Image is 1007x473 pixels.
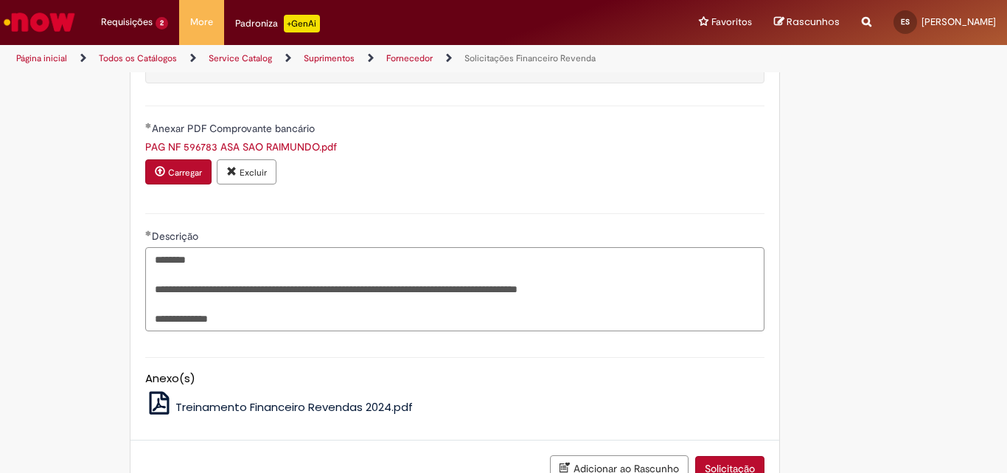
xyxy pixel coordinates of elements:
a: Service Catalog [209,52,272,64]
a: Todos os Catálogos [99,52,177,64]
h5: Anexo(s) [145,373,764,385]
span: Treinamento Financeiro Revendas 2024.pdf [175,399,413,415]
span: Descrição [152,229,201,243]
a: Solicitações Financeiro Revenda [464,52,596,64]
ul: Trilhas de página [11,45,661,72]
small: Excluir [240,167,267,179]
a: Suprimentos [304,52,355,64]
div: Padroniza [235,15,320,32]
small: Carregar [168,167,202,179]
textarea: Descrição [145,247,764,331]
span: 2 [156,17,168,30]
span: Obrigatório Preenchido [145,230,152,236]
span: [PERSON_NAME] [921,15,996,28]
a: Página inicial [16,52,67,64]
span: ES [901,17,910,27]
p: +GenAi [284,15,320,32]
span: Anexar PDF Comprovante bancário [152,122,318,135]
button: Excluir anexo PAG NF 596783 ASA SAO RAIMUNDO.pdf [217,159,276,184]
span: Rascunhos [787,15,840,29]
a: Treinamento Financeiro Revendas 2024.pdf [145,399,414,415]
button: Carregar anexo de Anexar PDF Comprovante bancário Required [145,159,212,184]
a: Download de PAG NF 596783 ASA SAO RAIMUNDO.pdf [145,140,337,153]
span: Favoritos [711,15,752,30]
a: Rascunhos [774,15,840,30]
span: More [190,15,213,30]
span: Obrigatório Preenchido [145,122,152,128]
a: Fornecedor [386,52,433,64]
span: Requisições [101,15,153,30]
img: ServiceNow [1,7,77,37]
